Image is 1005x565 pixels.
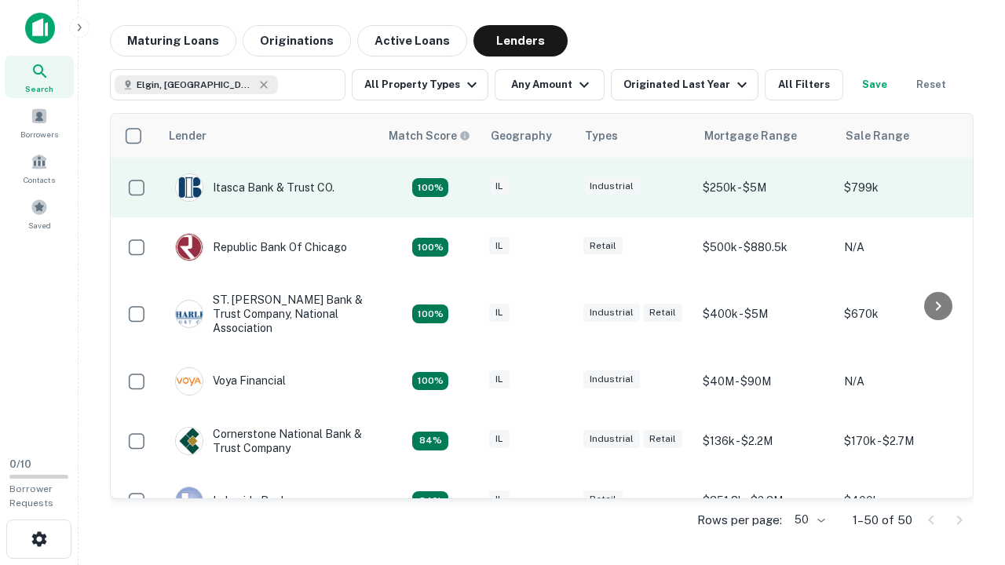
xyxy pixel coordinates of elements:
td: N/A [836,352,978,411]
div: Geography [491,126,552,145]
button: Originations [243,25,351,56]
a: Saved [5,192,74,235]
div: IL [489,370,510,388]
div: Capitalize uses an advanced AI algorithm to match your search with the best lender. The match sco... [412,238,448,257]
td: N/A [836,217,978,277]
th: Types [576,114,695,158]
div: Mortgage Range [704,126,797,145]
div: Retail [583,490,623,508]
div: Capitalize uses an advanced AI algorithm to match your search with the best lender. The match sco... [412,372,448,391]
th: Lender [159,114,379,158]
div: Capitalize uses an advanced AI algorithm to match your search with the best lender. The match sco... [412,432,448,450]
div: Types [585,126,618,145]
button: Save your search to get updates of matches that match your search criteria. [850,69,900,100]
button: All Property Types [352,69,488,100]
div: Industrial [583,177,640,195]
a: Borrowers [5,101,74,144]
div: IL [489,490,510,508]
td: $170k - $2.7M [836,411,978,471]
span: Borrowers [20,128,58,140]
td: $500k - $880.5k [695,217,836,277]
td: $136k - $2.2M [695,411,836,471]
iframe: Chat Widget [926,439,1005,515]
p: Rows per page: [697,511,782,530]
td: $250k - $5M [695,158,836,217]
div: Originated Last Year [623,75,751,94]
td: $351.8k - $2.3M [695,471,836,530]
div: Sale Range [846,126,909,145]
th: Sale Range [836,114,978,158]
div: Capitalize uses an advanced AI algorithm to match your search with the best lender. The match sco... [412,178,448,197]
div: Retail [583,237,623,255]
button: Lenders [473,25,568,56]
div: Retail [643,430,682,448]
span: Contacts [24,173,55,186]
th: Geography [481,114,576,158]
img: picture [176,487,203,514]
img: capitalize-icon.png [25,13,55,44]
div: ST. [PERSON_NAME] Bank & Trust Company, National Association [175,293,364,336]
img: picture [176,301,203,327]
h6: Match Score [389,127,467,144]
div: IL [489,304,510,322]
div: Lakeside Bank [175,487,287,515]
th: Capitalize uses an advanced AI algorithm to match your search with the best lender. The match sco... [379,114,481,158]
td: $799k [836,158,978,217]
span: Elgin, [GEOGRAPHIC_DATA], [GEOGRAPHIC_DATA] [137,78,254,92]
img: picture [176,368,203,395]
button: Originated Last Year [611,69,758,100]
div: Industrial [583,304,640,322]
div: IL [489,237,510,255]
div: Capitalize uses an advanced AI algorithm to match your search with the best lender. The match sco... [389,127,470,144]
button: All Filters [765,69,843,100]
div: Capitalize uses an advanced AI algorithm to match your search with the best lender. The match sco... [412,491,448,510]
div: 50 [788,508,828,531]
button: Maturing Loans [110,25,236,56]
div: Retail [643,304,682,322]
p: 1–50 of 50 [853,511,912,530]
button: Reset [906,69,956,100]
div: Industrial [583,370,640,388]
div: Republic Bank Of Chicago [175,233,347,261]
div: Lender [169,126,206,145]
a: Contacts [5,147,74,189]
button: Any Amount [495,69,605,100]
img: picture [176,234,203,261]
div: IL [489,430,510,448]
td: $400k - $5M [695,277,836,352]
td: $400k [836,471,978,530]
img: picture [176,174,203,201]
div: Industrial [583,430,640,448]
th: Mortgage Range [695,114,836,158]
td: $40M - $90M [695,352,836,411]
div: IL [489,177,510,195]
span: Borrower Requests [9,483,53,508]
div: Capitalize uses an advanced AI algorithm to match your search with the best lender. The match sco... [412,304,448,323]
div: Itasca Bank & Trust CO. [175,173,334,202]
span: Search [25,82,53,95]
div: Voya Financial [175,367,286,395]
div: Cornerstone National Bank & Trust Company [175,427,364,455]
button: Active Loans [357,25,467,56]
span: 0 / 10 [9,458,31,470]
td: $670k [836,277,978,352]
span: Saved [28,219,51,231]
a: Search [5,56,74,98]
img: picture [176,428,203,454]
